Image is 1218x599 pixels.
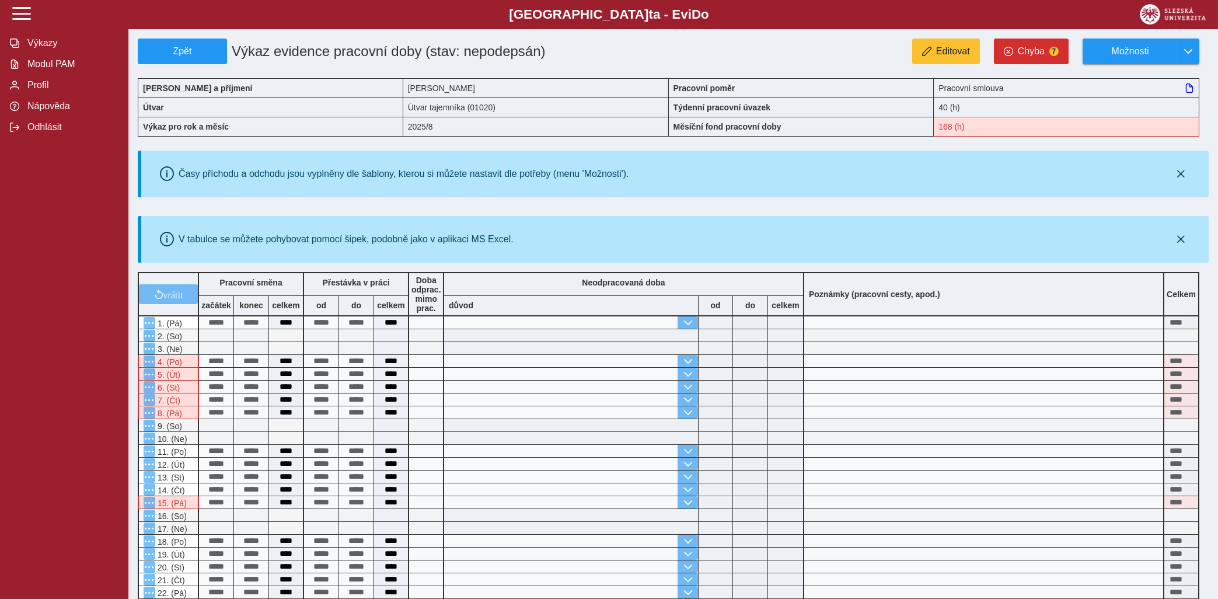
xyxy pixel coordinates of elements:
button: Menu [144,561,155,573]
button: Menu [144,420,155,431]
div: V systému Magion je vykázána dovolená! [138,355,199,368]
span: Výkazy [24,38,118,48]
span: Nápověda [24,101,118,112]
button: Menu [144,445,155,457]
span: o [701,7,709,22]
div: 2025/8 [403,117,669,137]
button: Chyba7 [994,39,1069,64]
span: 16. (So) [155,511,187,521]
b: [GEOGRAPHIC_DATA] a - Evi [35,7,1183,22]
b: od [304,301,338,310]
button: Menu [144,317,155,329]
button: Menu [144,548,155,560]
div: V systému Magion je vykázána dovolená! [138,381,199,393]
span: vrátit [163,290,183,299]
div: V systému Magion je vykázána dovolená! [138,406,199,419]
div: Časy příchodu a odchodu jsou vyplněny dle šablony, kterou si můžete nastavit dle potřeby (menu 'M... [179,169,629,179]
b: celkem [768,301,803,310]
span: Profil [24,80,118,90]
span: 8. (Pá) [155,409,182,418]
span: 5. (Út) [155,370,180,379]
b: začátek [199,301,233,310]
span: 21. (Čt) [155,576,185,585]
button: Menu [144,394,155,406]
div: Fond pracovní doby (168 h) a součet hodin (172:30 h) se neshodují! [934,117,1199,137]
span: D [692,7,701,22]
span: t [648,7,652,22]
span: 9. (So) [155,422,182,431]
span: 2. (So) [155,332,182,341]
span: Modul PAM [24,59,118,69]
b: [PERSON_NAME] a příjmení [143,83,252,93]
button: Menu [144,587,155,598]
b: celkem [269,301,303,310]
span: Zpět [143,46,222,57]
div: V systému Magion je vykázána dovolená! [138,368,199,381]
b: Pracovní poměr [673,83,735,93]
button: Menu [144,368,155,380]
button: Menu [144,510,155,521]
span: 13. (St) [155,473,184,482]
b: Týdenní pracovní úvazek [673,103,771,112]
span: Možnosti [1093,46,1168,57]
b: Celkem [1167,290,1196,299]
span: 22. (Pá) [155,588,187,598]
button: Editovat [912,39,980,64]
b: Přestávka v práci [322,278,389,287]
span: Editovat [936,46,970,57]
span: 14. (Čt) [155,486,185,495]
span: 20. (St) [155,563,184,572]
b: do [733,301,767,310]
div: 40 (h) [934,97,1199,117]
span: 19. (Út) [155,550,185,559]
b: důvod [449,301,473,310]
span: 18. (Po) [155,537,187,546]
span: 7. (Čt) [155,396,180,405]
span: 17. (Ne) [155,524,187,534]
span: Chyba [1018,46,1045,57]
b: Útvar [143,103,164,112]
button: Menu [144,535,155,547]
button: Možnosti [1083,39,1177,64]
div: Pracovní smlouva [934,78,1199,97]
div: V systému Magion je vykázána dovolená! [138,393,199,406]
span: 7 [1049,47,1059,56]
b: konec [234,301,268,310]
span: 1. (Pá) [155,319,182,328]
span: 4. (Po) [155,357,182,367]
button: Menu [144,330,155,342]
button: Menu [144,458,155,470]
b: Výkaz pro rok a měsíc [143,122,229,131]
button: Menu [144,433,155,444]
span: Odhlásit [24,122,118,133]
button: vrátit [139,284,198,304]
button: Zpět [138,39,227,64]
div: V tabulce se můžete pohybovat pomocí šipek, podobně jako v aplikaci MS Excel. [179,234,514,245]
span: 3. (Ne) [155,344,183,354]
button: Menu [144,343,155,354]
button: Menu [144,407,155,419]
button: Menu [144,381,155,393]
div: V systému Magion je vykázána dovolená! [138,496,199,509]
span: 15. (Pá) [155,499,187,508]
img: logo_web_su.png [1140,4,1206,25]
span: 12. (Út) [155,460,185,469]
div: [PERSON_NAME] [403,78,669,97]
span: 10. (Ne) [155,434,187,444]
button: Menu [144,574,155,586]
b: od [699,301,732,310]
b: Měsíční fond pracovní doby [673,122,781,131]
button: Menu [144,523,155,534]
b: Doba odprac. mimo prac. [411,276,441,313]
h1: Výkaz evidence pracovní doby (stav: nepodepsán) [227,39,584,64]
button: Menu [144,356,155,367]
b: celkem [374,301,408,310]
b: Poznámky (pracovní cesty, apod.) [804,290,945,299]
b: Neodpracovaná doba [582,278,665,287]
button: Menu [144,484,155,496]
span: 6. (St) [155,383,180,392]
button: Menu [144,497,155,509]
b: do [339,301,374,310]
button: Menu [144,471,155,483]
span: 11. (Po) [155,447,187,457]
